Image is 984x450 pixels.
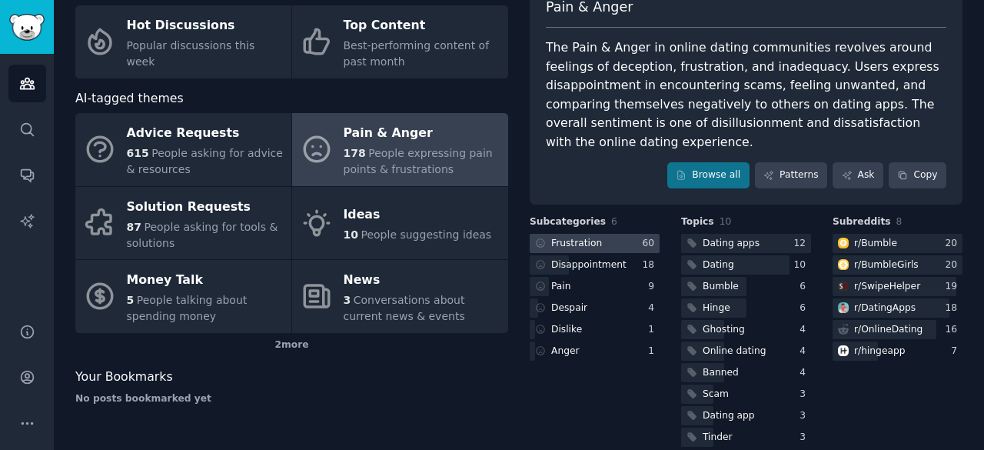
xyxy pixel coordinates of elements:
[854,323,922,337] div: r/ OnlineDating
[799,366,811,380] div: 4
[75,368,173,387] span: Your Bookmarks
[951,345,962,358] div: 7
[703,345,766,358] div: Online dating
[889,162,946,188] button: Copy
[854,345,905,358] div: r/ hingeapp
[292,187,508,260] a: Ideas10People suggesting ideas
[642,237,660,251] div: 60
[833,234,962,253] a: Bumbler/Bumble20
[667,162,750,188] a: Browse all
[127,195,284,219] div: Solution Requests
[361,228,491,241] span: People suggesting ideas
[75,5,291,78] a: Hot DiscussionsPopular discussions this week
[833,277,962,296] a: SwipeHelperr/SwipeHelper19
[945,323,962,337] div: 16
[648,323,660,337] div: 1
[703,302,730,315] div: Hinge
[854,280,920,294] div: r/ SwipeHelper
[799,323,811,337] div: 4
[127,122,284,146] div: Advice Requests
[703,237,760,251] div: Dating apps
[127,14,284,38] div: Hot Discussions
[530,320,660,339] a: Dislike1
[551,302,587,315] div: Despair
[799,388,811,402] div: 3
[75,260,291,333] a: Money Talk5People talking about spending money
[945,280,962,294] div: 19
[551,258,627,272] div: Disappointment
[833,215,891,229] span: Subreddits
[838,281,849,292] img: SwipeHelper
[344,268,500,293] div: News
[127,147,283,175] span: People asking for advice & resources
[292,113,508,186] a: Pain & Anger178People expressing pain points & frustrations
[703,388,729,402] div: Scam
[838,345,849,356] img: hingeapp
[127,268,284,293] div: Money Talk
[681,234,811,253] a: Dating apps12
[530,215,606,229] span: Subcategories
[793,237,811,251] div: 12
[799,409,811,423] div: 3
[344,294,351,306] span: 3
[9,14,45,41] img: GummySearch logo
[681,277,811,296] a: Bumble6
[344,294,465,322] span: Conversations about current news & events
[833,162,883,188] a: Ask
[681,385,811,404] a: Scam3
[551,280,571,294] div: Pain
[833,342,962,361] a: hingeappr/hingeapp7
[551,345,580,358] div: Anger
[833,298,962,318] a: DatingAppsr/DatingApps18
[530,255,660,275] a: Disappointment18
[127,39,255,68] span: Popular discussions this week
[75,89,184,108] span: AI-tagged themes
[648,345,660,358] div: 1
[648,302,660,315] div: 4
[127,147,149,159] span: 615
[344,147,366,159] span: 178
[530,277,660,296] a: Pain9
[127,294,135,306] span: 5
[681,363,811,382] a: Banned4
[292,5,508,78] a: Top ContentBest-performing content of past month
[703,409,755,423] div: Dating app
[681,298,811,318] a: Hinge6
[530,234,660,253] a: Frustration60
[344,203,492,228] div: Ideas
[75,392,508,406] div: No posts bookmarked yet
[703,431,733,445] div: Tinder
[648,280,660,294] div: 9
[838,259,849,270] img: BumbleGirls
[75,333,508,358] div: 2 more
[344,228,358,241] span: 10
[344,122,500,146] div: Pain & Anger
[530,298,660,318] a: Despair4
[127,221,141,233] span: 87
[681,406,811,425] a: Dating app3
[799,431,811,445] div: 3
[799,345,811,358] div: 4
[854,258,919,272] div: r/ BumbleGirls
[854,302,916,315] div: r/ DatingApps
[292,260,508,333] a: News3Conversations about current news & events
[793,258,811,272] div: 10
[799,280,811,294] div: 6
[551,237,602,251] div: Frustration
[720,216,732,227] span: 10
[833,320,962,339] a: r/OnlineDating16
[530,342,660,361] a: Anger1
[611,216,617,227] span: 6
[833,255,962,275] a: BumbleGirlsr/BumbleGirls20
[127,294,248,322] span: People talking about spending money
[344,147,493,175] span: People expressing pain points & frustrations
[945,237,962,251] div: 20
[344,39,490,68] span: Best-performing content of past month
[703,366,739,380] div: Banned
[681,342,811,361] a: Online dating4
[838,302,849,313] img: DatingApps
[551,323,582,337] div: Dislike
[681,215,714,229] span: Topics
[344,14,500,38] div: Top Content
[703,280,739,294] div: Bumble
